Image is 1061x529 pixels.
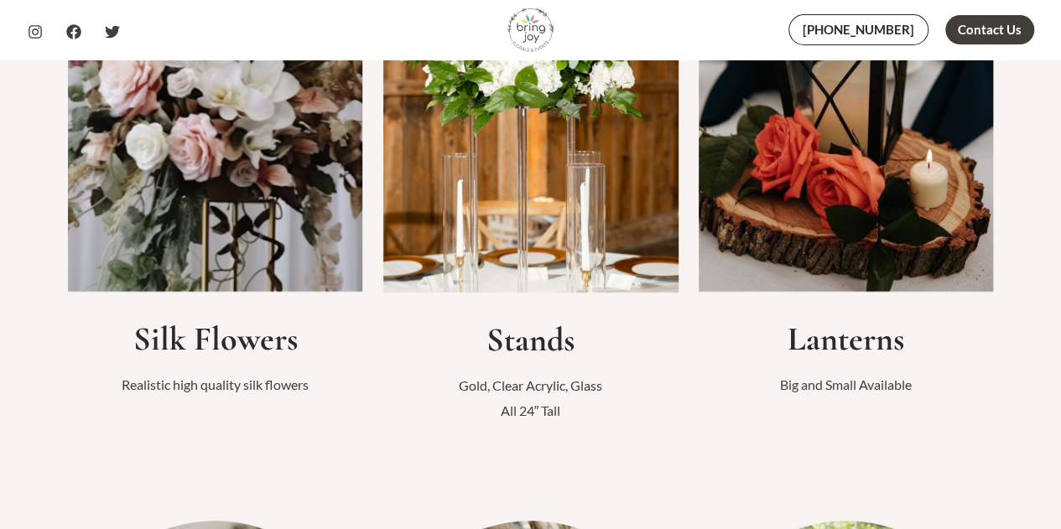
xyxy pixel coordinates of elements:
[788,14,928,45] a: [PHONE_NUMBER]
[945,15,1034,44] a: Contact Us
[507,7,554,53] img: Bring Joy
[68,319,363,359] h2: Silk Flowers
[699,372,994,397] p: Big and Small Available
[383,373,679,423] p: Gold, Clear Acrylic, Glass All 24″ Tall
[105,24,120,39] a: Twitter
[66,24,81,39] a: Facebook
[68,372,363,397] p: Realistic high quality silk flowers
[383,319,679,360] h2: Stands
[28,24,43,39] a: Instagram
[699,319,994,359] h2: Lanterns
